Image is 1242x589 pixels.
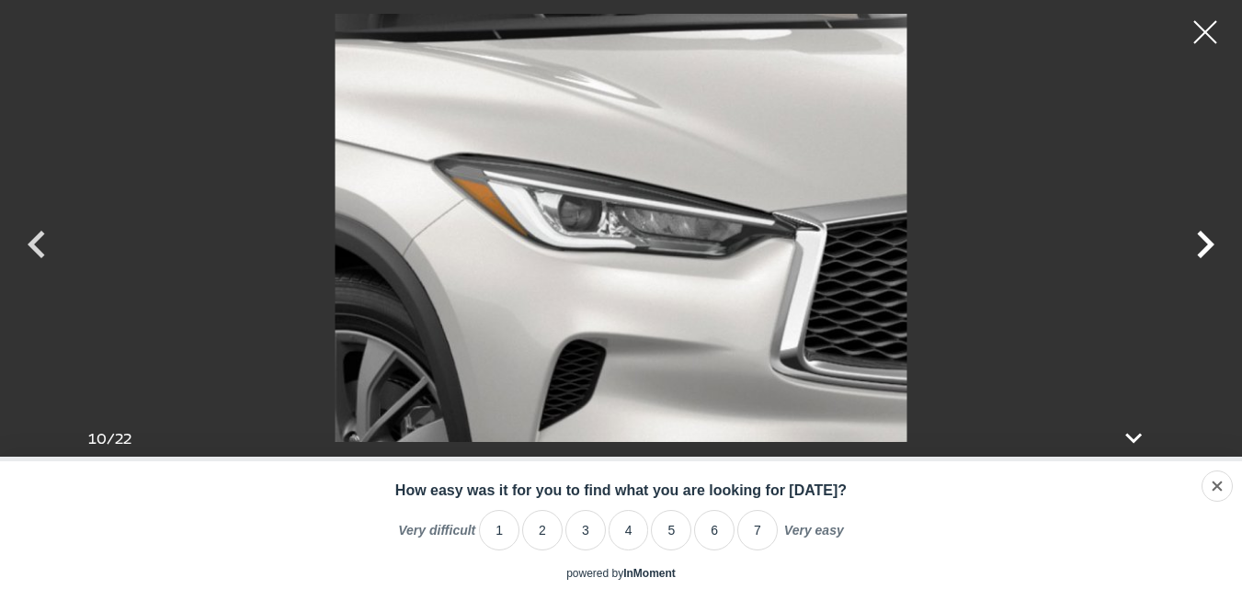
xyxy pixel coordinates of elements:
[1202,470,1233,502] div: Close survey
[1178,208,1233,290] div: Next
[565,510,606,550] li: 3
[88,430,131,447] div: /
[9,208,64,290] div: Previous
[522,510,563,550] li: 2
[694,510,735,550] li: 6
[784,523,844,550] label: Very easy
[737,510,778,550] li: 7
[88,430,107,447] span: 10
[609,510,649,550] li: 4
[479,510,519,550] li: 1
[92,14,1150,442] img: New 2025 RADIANT WHITE INFINITI LUXE AWD image 10
[398,523,475,550] label: Very difficult
[651,510,691,550] li: 5
[115,430,131,447] span: 22
[566,567,676,580] div: powered by inmoment
[623,567,676,580] a: InMoment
